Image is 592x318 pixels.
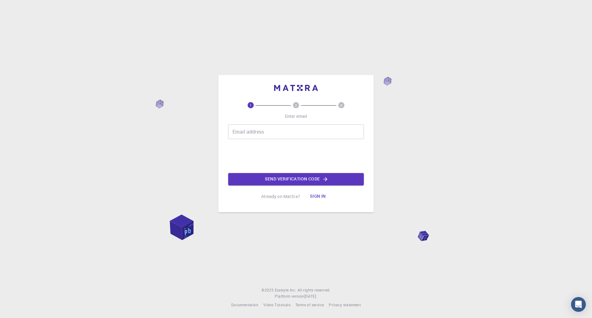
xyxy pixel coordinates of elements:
a: [DATE]. [304,293,317,299]
text: 2 [295,103,297,107]
p: Enter email [285,113,307,119]
div: Open Intercom Messenger [571,297,586,312]
iframe: reCAPTCHA [249,144,343,168]
span: Documentation [231,302,258,307]
button: Sign in [305,190,331,203]
span: © 2025 [261,287,274,293]
p: Already on Mat3ra? [261,193,300,200]
span: Platform version [275,293,304,299]
text: 1 [250,103,252,107]
a: Video Tutorials [263,302,290,308]
span: Privacy statement [329,302,361,307]
span: Video Tutorials [263,302,290,307]
button: Send verification code [228,173,364,185]
span: All rights reserved. [298,287,331,293]
a: Privacy statement [329,302,361,308]
span: Terms of service [295,302,324,307]
span: Exabyte Inc. [275,287,296,292]
span: [DATE] . [304,294,317,299]
a: Exabyte Inc. [275,287,296,293]
a: Terms of service [295,302,324,308]
text: 3 [340,103,342,107]
a: Documentation [231,302,258,308]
